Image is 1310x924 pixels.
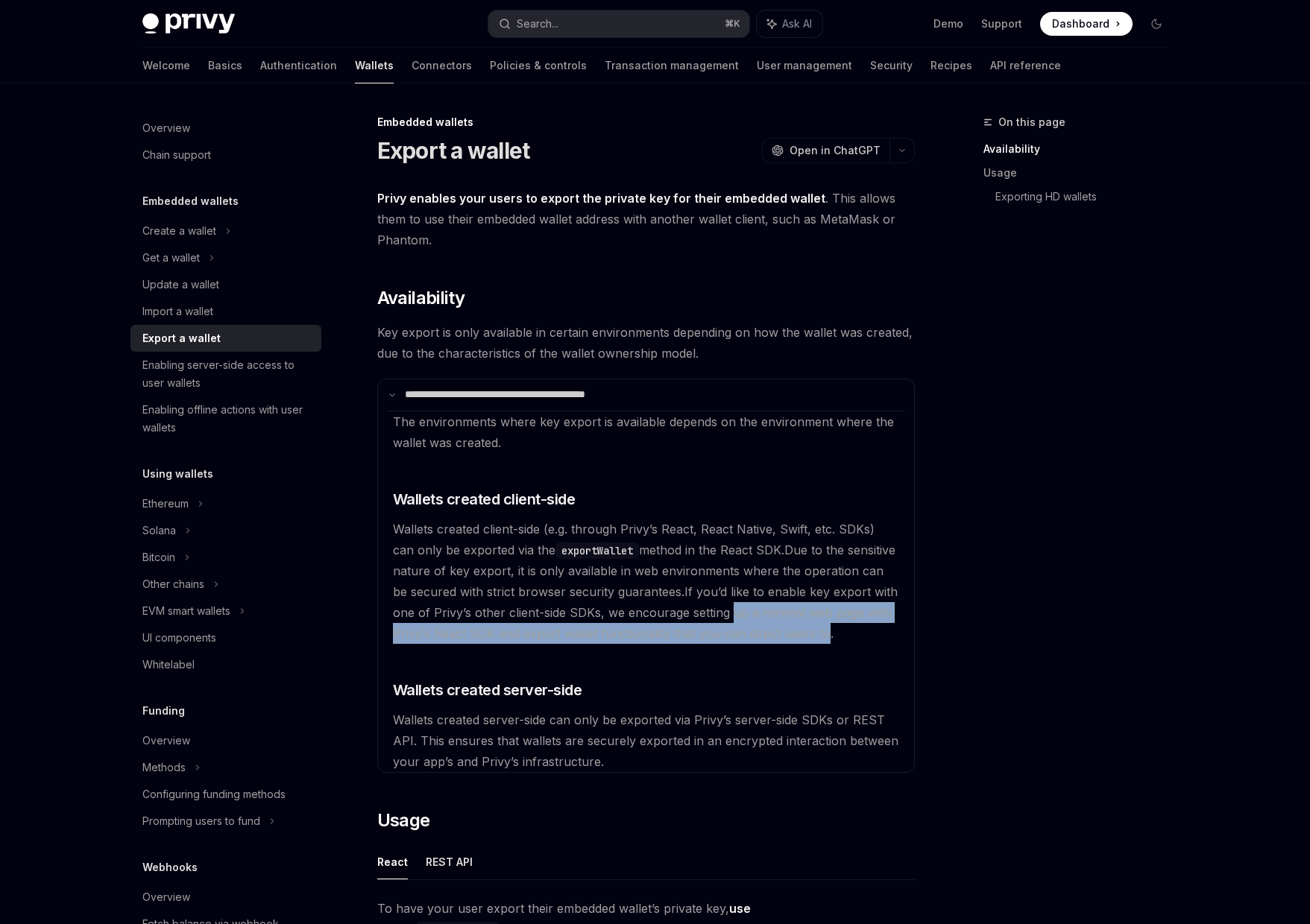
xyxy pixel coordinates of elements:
[870,48,913,83] a: Security
[757,10,822,37] button: Ask AI
[355,48,394,83] a: Wallets
[393,680,582,700] span: Wallets created server-side
[130,352,321,396] a: Enabling server-side access to user wallets
[377,808,430,832] span: Usage
[130,115,321,142] a: Overview
[393,522,875,557] span: Wallets created client-side (e.g. through Privy’s React, React Native, Swift, etc. SDKs) can only...
[517,15,558,33] div: Search...
[142,522,176,539] div: Solana
[142,356,312,392] div: Enabling server-side access to user wallets
[377,188,915,250] span: . This allows them to use their embedded wallet address with another wallet client, such as MetaM...
[130,727,321,754] a: Overview
[142,495,189,513] div: Ethereum
[142,812,260,830] div: Prompting users to fund
[142,629,216,647] div: UI components
[725,18,740,30] span: ⌘ K
[393,542,895,599] span: Due to the sensitive nature of key export, it is only available in web environments where the ope...
[142,192,239,210] h5: Embedded wallets
[990,48,1061,83] a: API reference
[377,286,465,310] span: Availability
[142,656,195,674] div: Whitelabel
[130,325,321,352] a: Export a wallet
[490,48,587,83] a: Policies & controls
[142,303,213,320] div: Import a wallet
[142,222,216,240] div: Create a wallet
[142,146,211,164] div: Chain support
[1052,16,1109,31] span: Dashboard
[142,702,185,720] h5: Funding
[983,161,1180,185] a: Usage
[1040,12,1133,36] a: Dashboard
[488,10,749,37] button: Search...⌘K
[142,119,190,137] div: Overview
[130,624,321,651] a: UI components
[130,142,321,168] a: Chain support
[981,16,1022,31] a: Support
[130,298,321,325] a: Import a wallet
[983,137,1180,161] a: Availability
[933,16,963,31] a: Demo
[142,732,190,750] div: Overview
[1144,12,1168,36] button: Toggle dark mode
[377,191,825,206] strong: Privy enables your users to export the private key for their embedded wallet
[995,185,1180,209] a: Exporting HD wallets
[377,844,408,879] button: React
[605,48,739,83] a: Transaction management
[930,48,972,83] a: Recipes
[377,137,530,164] h1: Export a wallet
[260,48,337,83] a: Authentication
[142,785,286,803] div: Configuring funding methods
[142,249,200,267] div: Get a wallet
[142,548,175,566] div: Bitcoin
[782,16,812,31] span: Ask AI
[142,401,312,437] div: Enabling offline actions with user wallets
[142,602,230,620] div: EVM smart wallets
[130,781,321,808] a: Configuring funding methods
[142,276,219,294] div: Update a wallet
[998,113,1065,131] span: On this page
[142,13,235,34] img: dark logo
[130,651,321,678] a: Whitelabel
[142,465,213,483] h5: Using wallets
[130,884,321,911] a: Overview
[393,584,898,641] span: If you’d like to enable key export with one of Privy’s other client-side SDKs, we encourage setti...
[142,858,198,876] h5: Webhooks
[757,48,852,83] a: User management
[393,712,898,769] span: Wallets created server-side can only be exported via Privy’s server-side SDKs or REST API. This e...
[142,48,190,83] a: Welcome
[790,143,881,158] span: Open in ChatGPT
[142,759,186,776] div: Methods
[208,48,242,83] a: Basics
[393,489,576,510] span: Wallets created client-side
[142,575,204,593] div: Other chains
[393,414,894,450] span: The environments where key export is available depends on the environment where the wallet was cr...
[130,396,321,441] a: Enabling offline actions with user wallets
[377,322,915,364] span: Key export is only available in certain environments depending on how the wallet was created, due...
[130,271,321,298] a: Update a wallet
[426,844,473,879] button: REST API
[412,48,472,83] a: Connectors
[377,115,915,130] div: Embedded wallets
[762,138,889,163] button: Open in ChatGPT
[555,542,639,559] code: exportWallet
[142,888,190,906] div: Overview
[142,329,221,347] div: Export a wallet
